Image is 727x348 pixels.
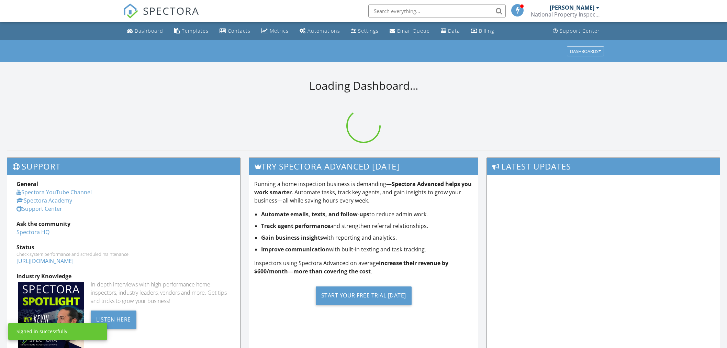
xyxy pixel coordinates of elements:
div: Metrics [270,28,289,34]
div: Ask the community [16,220,231,228]
a: Billing [468,25,497,37]
div: Signed in successfully. [16,328,69,335]
div: Start Your Free Trial [DATE] [316,286,412,305]
img: Spectoraspolightmain [18,282,84,348]
li: and strengthen referral relationships. [261,222,473,230]
a: Dashboard [124,25,166,37]
a: Listen Here [91,315,136,323]
a: Start Your Free Trial [DATE] [254,281,473,310]
li: with built-in texting and task tracking. [261,245,473,253]
div: Automations [307,28,340,34]
strong: Track agent performance [261,222,330,230]
button: Dashboards [567,46,604,56]
div: [PERSON_NAME] [550,4,594,11]
div: Status [16,243,231,251]
div: Email Queue [397,28,430,34]
li: with reporting and analytics. [261,233,473,242]
h3: Try spectora advanced [DATE] [249,158,478,175]
strong: General [16,180,38,188]
a: Spectora HQ [16,228,49,236]
a: Support Center [550,25,603,37]
strong: Spectora Advanced helps you work smarter [254,180,472,196]
h3: Latest Updates [487,158,720,175]
div: Dashboards [570,49,601,54]
a: Automations (Basic) [297,25,343,37]
div: In-depth interviews with high-performance home inspectors, industry leaders, vendors and more. Ge... [91,280,231,305]
strong: Improve communication [261,246,329,253]
strong: increase their revenue by $600/month—more than covering the cost [254,259,448,275]
a: Contacts [217,25,253,37]
div: Contacts [228,28,250,34]
li: to reduce admin work. [261,210,473,218]
a: Metrics [259,25,291,37]
a: Support Center [16,205,62,213]
a: Templates [171,25,211,37]
h3: Support [7,158,240,175]
a: [URL][DOMAIN_NAME] [16,257,74,265]
div: Support Center [560,28,600,34]
p: Inspectors using Spectora Advanced on average . [254,259,473,275]
div: Check system performance and scheduled maintenance. [16,251,231,257]
a: SPECTORA [123,9,199,24]
div: Billing [479,28,494,34]
a: Spectora YouTube Channel [16,188,92,196]
div: Listen Here [91,311,136,329]
div: National Property Inspections, PDX Metro [531,11,600,18]
div: Data [448,28,460,34]
p: Running a home inspection business is demanding— . Automate tasks, track key agents, and gain ins... [254,180,473,205]
a: Spectora Academy [16,197,72,204]
strong: Automate emails, texts, and follow-ups [261,210,369,218]
a: Email Queue [387,25,433,37]
a: Settings [348,25,381,37]
div: Dashboard [135,28,163,34]
div: Industry Knowledge [16,272,231,280]
div: Settings [358,28,379,34]
input: Search everything... [368,4,506,18]
a: Data [438,25,463,37]
div: Templates [182,28,209,34]
img: The Best Home Inspection Software - Spectora [123,3,138,19]
span: SPECTORA [143,3,199,18]
strong: Gain business insights [261,234,323,241]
